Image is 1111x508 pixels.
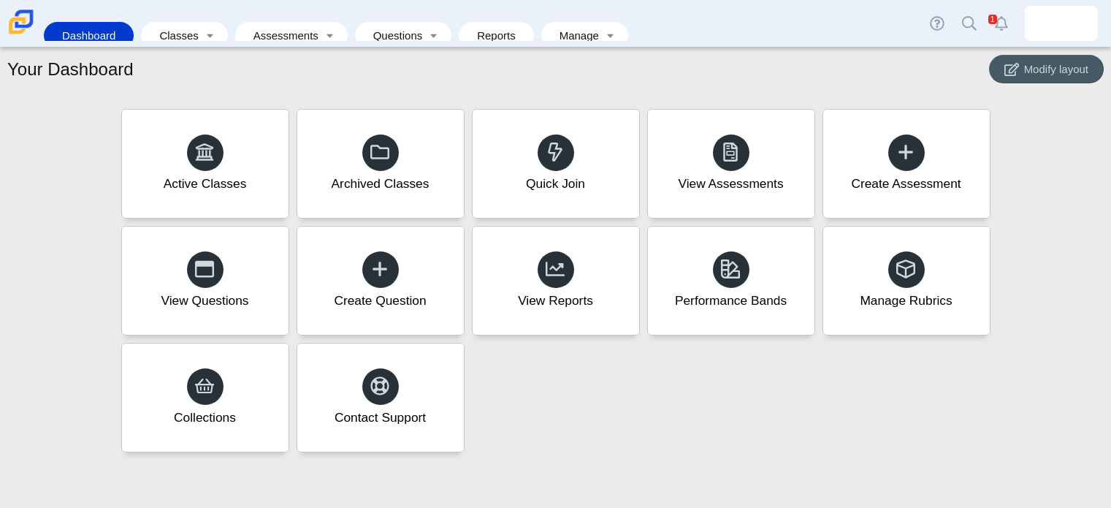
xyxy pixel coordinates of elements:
img: Carmen School of Science & Technology [6,7,37,37]
a: Toggle expanded [200,22,221,49]
div: View Reports [518,292,593,310]
a: Dashboard [51,22,126,49]
div: View Questions [161,292,248,310]
a: Active Classes [121,109,289,219]
div: View Assessments [678,175,783,193]
a: Manage Rubrics [822,226,990,335]
div: Manage Rubrics [860,292,952,310]
h1: Your Dashboard [7,57,134,82]
a: Collections [121,343,289,452]
a: Create Question [297,226,465,335]
div: Create Question [334,292,426,310]
a: View Reports [472,226,640,335]
a: View Questions [121,226,289,335]
a: Alerts [985,7,1018,39]
a: Reports [466,22,527,49]
span: Modify layout [1024,63,1088,75]
a: Carmen School of Science & Technology [6,27,37,39]
div: Performance Bands [675,292,787,310]
a: Contact Support [297,343,465,452]
div: Create Assessment [851,175,961,193]
a: Assessments [243,22,320,49]
div: Quick Join [526,175,585,193]
div: Contact Support [335,409,426,427]
button: Modify layout [989,55,1104,83]
a: Questions [362,22,424,49]
div: Collections [174,409,236,427]
div: Active Classes [164,175,247,193]
a: Toggle expanded [424,22,444,49]
a: Archived Classes [297,109,465,219]
a: Create Assessment [822,109,990,219]
a: Manage [549,22,600,49]
a: kyle.motszko.nT3P0B [1025,6,1098,41]
a: Toggle expanded [600,22,621,49]
a: Quick Join [472,109,640,219]
a: View Assessments [647,109,815,219]
a: Classes [148,22,199,49]
div: Archived Classes [332,175,429,193]
a: Toggle expanded [320,22,340,49]
img: kyle.motszko.nT3P0B [1050,12,1073,35]
a: Performance Bands [647,226,815,335]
